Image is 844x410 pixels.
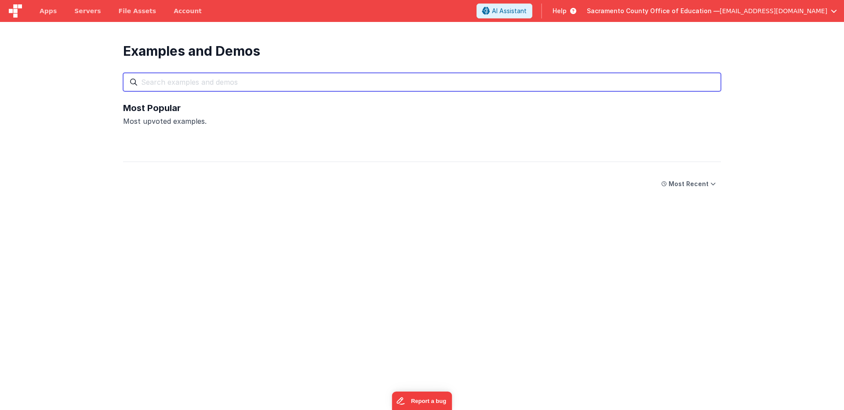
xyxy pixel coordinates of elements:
[587,7,837,15] button: Sacramento County Office of Education — [EMAIL_ADDRESS][DOMAIN_NAME]
[123,116,721,126] div: Most upvoted examples.
[123,43,721,59] div: Examples and Demos
[720,7,827,15] span: [EMAIL_ADDRESS][DOMAIN_NAME]
[392,392,452,410] iframe: Marker.io feedback button
[669,180,709,188] div: Most Recent
[477,4,532,18] button: AI Assistant
[123,102,721,114] div: Most Popular
[553,7,567,15] span: Help
[587,7,720,15] span: Sacramento County Office of Education —
[74,7,101,15] span: Servers
[40,7,57,15] span: Apps
[656,176,721,192] button: Most Recent
[119,7,156,15] span: File Assets
[492,7,527,15] span: AI Assistant
[123,73,721,91] input: Search examples and demos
